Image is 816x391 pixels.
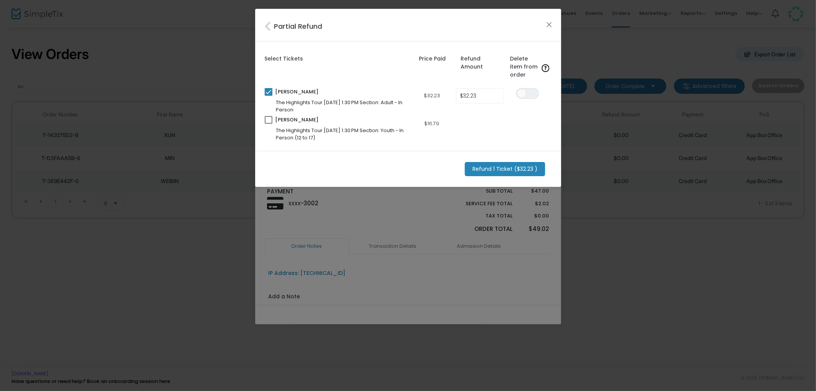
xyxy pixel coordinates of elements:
[276,127,404,142] span: The Highlights Tour [DATE] 1:30 PM Section: Youth - In Person (12 to 17)
[510,55,540,79] label: Delete item from order
[461,55,502,79] label: Refund Amount
[542,64,549,72] img: question-mark
[465,162,545,176] m-button: Refund 1 Ticket ($32.23 )
[275,88,347,96] span: [PERSON_NAME]
[424,92,440,100] div: $32.23
[544,20,554,30] button: Close
[275,116,347,124] span: [PERSON_NAME]
[265,55,303,63] label: Select Tickets
[419,55,446,79] label: Price Paid
[276,99,403,114] span: The Highlights Tour [DATE] 1:30 PM Section: Adult - In Person
[265,18,544,31] h4: Partial Refund
[425,120,440,128] div: $16.79
[265,21,274,31] i: Close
